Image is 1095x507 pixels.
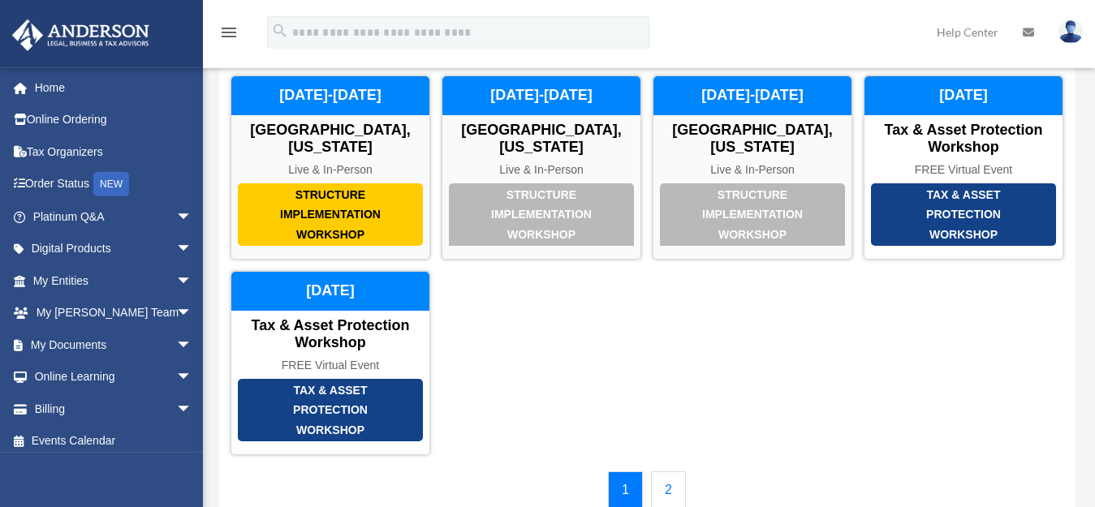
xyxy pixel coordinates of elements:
img: Anderson Advisors Platinum Portal [7,19,154,51]
div: FREE Virtual Event [864,163,1063,177]
div: NEW [93,172,129,196]
i: menu [219,23,239,42]
div: [GEOGRAPHIC_DATA], [US_STATE] [231,122,429,157]
div: [DATE]-[DATE] [653,76,851,115]
a: My Entitiesarrow_drop_down [11,264,217,297]
div: Live & In-Person [653,163,851,177]
span: arrow_drop_down [176,264,209,298]
div: Live & In-Person [442,163,640,177]
a: Tax & Asset Protection Workshop Tax & Asset Protection Workshop FREE Virtual Event [DATE] [864,75,1063,260]
div: Tax & Asset Protection Workshop [231,317,429,352]
span: arrow_drop_down [176,297,209,330]
span: arrow_drop_down [176,393,209,426]
div: [DATE]-[DATE] [442,76,640,115]
div: Live & In-Person [231,163,429,177]
a: Order StatusNEW [11,168,217,201]
a: Online Ordering [11,104,217,136]
a: Digital Productsarrow_drop_down [11,233,217,265]
div: Tax & Asset Protection Workshop [871,183,1056,247]
div: [DATE] [231,272,429,311]
div: [GEOGRAPHIC_DATA], [US_STATE] [653,122,851,157]
a: menu [219,28,239,42]
span: arrow_drop_down [176,233,209,266]
div: [DATE] [864,76,1063,115]
div: Structure Implementation Workshop [238,183,423,247]
a: Home [11,71,217,104]
div: FREE Virtual Event [231,359,429,372]
div: Structure Implementation Workshop [449,183,634,247]
a: Online Learningarrow_drop_down [11,361,217,393]
div: Tax & Asset Protection Workshop [238,379,423,442]
a: Tax Organizers [11,135,217,168]
a: Structure Implementation Workshop [GEOGRAPHIC_DATA], [US_STATE] Live & In-Person [DATE]-[DATE] [442,75,641,260]
span: arrow_drop_down [176,361,209,394]
i: search [271,22,289,40]
a: Structure Implementation Workshop [GEOGRAPHIC_DATA], [US_STATE] Live & In-Person [DATE]-[DATE] [653,75,852,260]
div: [GEOGRAPHIC_DATA], [US_STATE] [442,122,640,157]
div: [DATE]-[DATE] [231,76,429,115]
a: Tax & Asset Protection Workshop Tax & Asset Protection Workshop FREE Virtual Event [DATE] [231,271,430,455]
a: Billingarrow_drop_down [11,393,217,425]
a: Structure Implementation Workshop [GEOGRAPHIC_DATA], [US_STATE] Live & In-Person [DATE]-[DATE] [231,75,430,260]
div: Tax & Asset Protection Workshop [864,122,1063,157]
span: arrow_drop_down [176,329,209,362]
img: User Pic [1058,20,1083,44]
a: Events Calendar [11,425,209,458]
span: arrow_drop_down [176,200,209,234]
a: My [PERSON_NAME] Teamarrow_drop_down [11,297,217,329]
a: Platinum Q&Aarrow_drop_down [11,200,217,233]
a: My Documentsarrow_drop_down [11,329,217,361]
div: Structure Implementation Workshop [660,183,845,247]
